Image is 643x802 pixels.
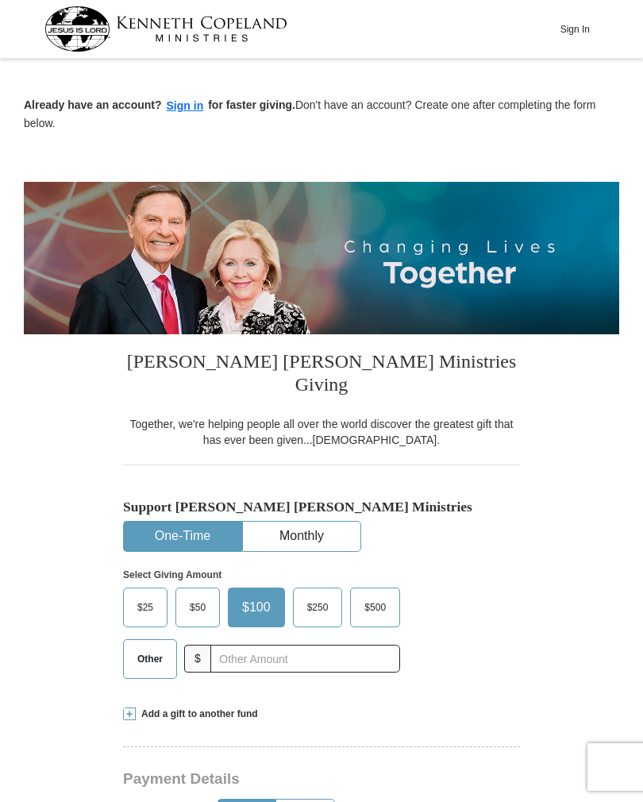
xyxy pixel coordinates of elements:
[356,596,394,619] span: $500
[123,770,528,789] h3: Payment Details
[210,645,400,673] input: Other Amount
[136,708,258,721] span: Add a gift to another fund
[123,334,520,416] h3: [PERSON_NAME] [PERSON_NAME] Ministries Giving
[182,596,214,619] span: $50
[162,97,209,115] button: Sign in
[123,499,520,515] h5: Support [PERSON_NAME] [PERSON_NAME] Ministries
[243,522,360,551] button: Monthly
[129,596,161,619] span: $25
[44,6,287,52] img: kcm-header-logo.svg
[24,98,295,111] strong: Already have an account? for faster giving.
[123,416,520,448] div: Together, we're helping people all over the world discover the greatest gift that has ever been g...
[24,97,619,131] p: Don't have an account? Create one after completing the form below.
[234,596,279,619] span: $100
[551,17,599,41] button: Sign In
[299,596,337,619] span: $250
[129,647,171,671] span: Other
[123,569,221,580] strong: Select Giving Amount
[184,645,211,673] span: $
[124,522,241,551] button: One-Time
